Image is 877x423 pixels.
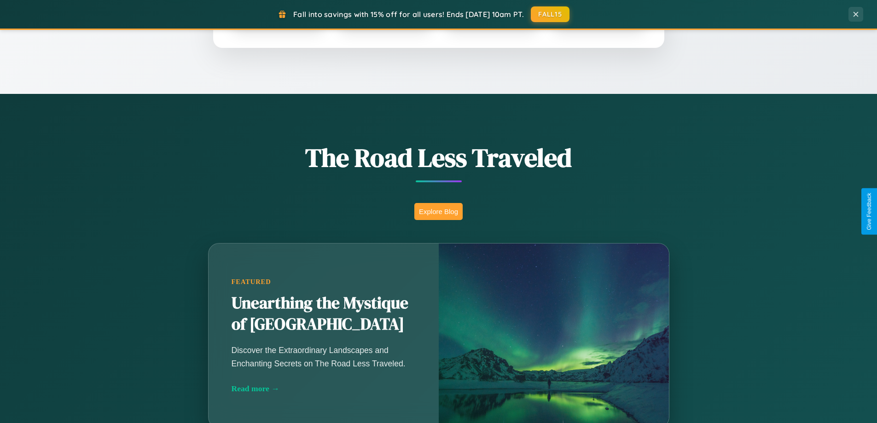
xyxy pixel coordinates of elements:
p: Discover the Extraordinary Landscapes and Enchanting Secrets on The Road Less Traveled. [232,344,416,370]
span: Fall into savings with 15% off for all users! Ends [DATE] 10am PT. [293,10,524,19]
button: FALL15 [531,6,569,22]
div: Featured [232,278,416,286]
h2: Unearthing the Mystique of [GEOGRAPHIC_DATA] [232,293,416,335]
div: Give Feedback [866,193,872,230]
div: Read more → [232,384,416,394]
button: Explore Blog [414,203,463,220]
h1: The Road Less Traveled [163,140,715,175]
